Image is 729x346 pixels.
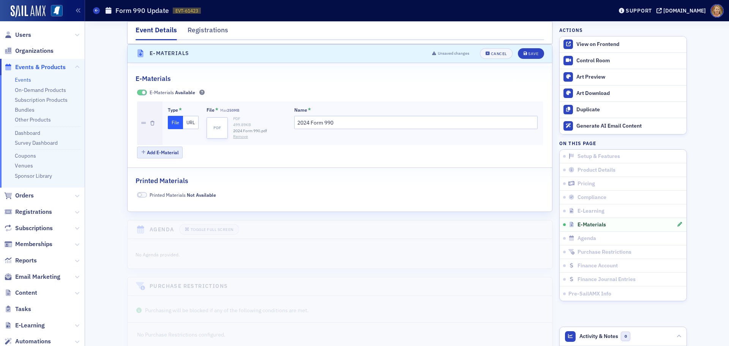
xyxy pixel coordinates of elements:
img: SailAMX [51,5,63,17]
p: Purchasing will be blocked if any of the following conditions are met. [136,307,544,314]
h2: Printed Materials [136,176,188,186]
div: Duplicate [576,106,683,113]
div: Cancel [491,52,507,56]
div: Control Room [576,57,683,64]
button: Cancel [480,48,513,59]
a: Survey Dashboard [15,139,58,146]
div: Art Download [576,90,683,97]
a: Registrations [4,208,52,216]
span: Available [137,90,147,95]
span: Memberships [15,240,52,248]
div: No Agenda provided. [136,250,391,258]
a: Coupons [15,152,36,159]
div: Event Details [136,25,177,40]
span: Organizations [15,47,54,55]
span: Finance Account [578,262,618,269]
button: Save [518,48,544,59]
div: Toggle Full Screen [191,228,234,232]
a: Email Marketing [4,273,60,281]
button: [DOMAIN_NAME] [656,8,708,13]
button: Generate AI Email Content [560,118,686,134]
div: Generate AI Email Content [576,123,683,130]
span: Users [15,31,31,39]
abbr: This field is required [215,107,218,114]
a: E-Learning [4,321,45,330]
span: Setup & Features [578,153,620,160]
a: Control Room [560,53,686,69]
span: 250MB [227,108,239,113]
span: Max [220,108,239,113]
span: E-Learning [15,321,45,330]
a: Art Preview [560,69,686,85]
a: Organizations [4,47,54,55]
div: PDF [233,116,286,122]
a: Memberships [4,240,52,248]
button: Duplicate [560,101,686,118]
div: Type [168,107,178,113]
button: Add E-Material [137,147,183,158]
a: Dashboard [15,130,40,136]
abbr: This field is required [308,107,311,114]
span: Profile [710,4,724,17]
a: Orders [4,191,34,200]
img: SailAMX [11,5,46,17]
a: Sponsor Library [15,172,52,179]
button: Remove [233,134,248,140]
a: Art Download [560,85,686,101]
span: Printed Materials [150,191,216,198]
span: 2024 Form 990.pdf [233,128,267,134]
span: Not Available [187,192,216,198]
a: View Homepage [46,5,63,18]
a: Bundles [15,106,35,113]
span: Pre-SailAMX Info [568,290,611,297]
h4: On this page [559,140,687,147]
div: File [207,107,215,113]
span: Orders [15,191,34,200]
h4: Actions [559,27,583,33]
span: Content [15,289,37,297]
p: No Purchase Restrictions configured. [137,331,543,339]
div: Name [294,107,307,113]
a: On-Demand Products [15,87,66,93]
span: E-Materials [150,89,195,96]
a: Subscriptions [4,224,53,232]
a: Content [4,289,37,297]
span: Compliance [578,194,606,201]
div: Save [528,52,538,56]
span: 0 [621,332,630,341]
span: Email Marketing [15,273,60,281]
span: Reports [15,256,37,265]
a: Automations [4,337,51,346]
h4: Purchase Restrictions [150,282,228,290]
span: Purchase Restrictions [578,249,631,256]
a: View on Frontend [560,36,686,52]
a: Tasks [4,305,31,313]
div: Registrations [188,25,228,39]
span: E-Materials [578,221,606,228]
span: EVT-61423 [175,8,198,14]
a: Events & Products [4,63,66,71]
span: Unsaved changes [438,51,469,57]
button: File [168,116,183,129]
div: Support [626,7,652,14]
span: Finance Journal Entries [578,276,636,283]
span: Events & Products [15,63,66,71]
h2: E-Materials [136,74,171,84]
span: Available [175,89,195,95]
button: URL [183,116,199,129]
a: Other Products [15,116,51,123]
span: Activity & Notes [579,332,618,340]
h4: E-Materials [150,49,189,57]
div: 499.89 KB [233,122,286,128]
a: Subscription Products [15,96,68,103]
h4: Agenda [150,226,174,234]
span: Automations [15,337,51,346]
a: Reports [4,256,37,265]
button: Toggle Full Screen [179,224,239,235]
a: Venues [15,162,33,169]
span: Agenda [578,235,596,242]
div: View on Frontend [576,41,683,48]
span: Product Details [578,167,615,174]
span: E-Learning [578,208,604,215]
